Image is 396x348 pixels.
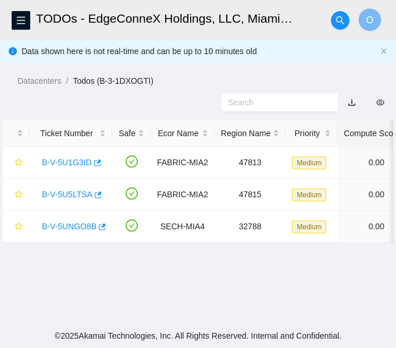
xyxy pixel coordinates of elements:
[15,222,23,232] span: star
[42,222,97,231] a: B-V-5UNGO8B
[9,185,23,204] button: star
[292,221,326,233] span: Medium
[66,76,68,86] span: /
[331,16,349,25] span: search
[215,147,286,179] td: 47813
[292,157,326,169] span: Medium
[151,179,215,211] td: FABRIC-MIA2
[73,76,153,86] a: Todos (B-3-1DXOGTI)
[42,190,92,199] a: B-V-5U5LTSA
[331,11,349,30] button: search
[9,217,23,236] button: star
[12,11,30,30] button: menu
[15,158,23,168] span: star
[228,96,322,109] input: Search
[376,98,384,106] span: eye
[215,211,286,243] td: 32788
[366,13,373,27] span: O
[126,155,138,168] span: check-circle
[15,190,23,200] span: star
[358,8,381,31] button: O
[215,179,286,211] td: 47815
[42,158,92,167] a: B-V-5U1G3ID
[348,98,356,107] a: download
[151,147,215,179] td: FABRIC-MIA2
[292,189,326,201] span: Medium
[339,93,365,112] button: download
[126,187,138,200] span: check-circle
[126,219,138,232] span: check-circle
[9,153,23,172] button: star
[151,211,215,243] td: SECH-MIA4
[17,76,61,86] a: Datacenters
[12,16,30,25] span: menu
